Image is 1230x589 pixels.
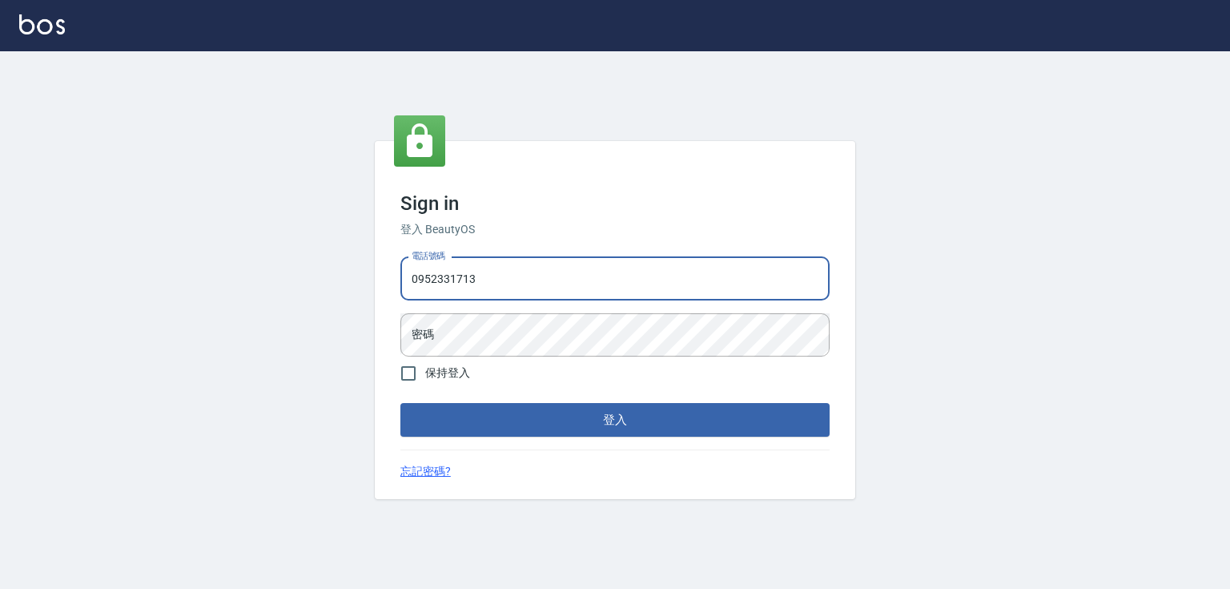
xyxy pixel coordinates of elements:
h3: Sign in [400,192,830,215]
img: Logo [19,14,65,34]
a: 忘記密碼? [400,463,451,480]
button: 登入 [400,403,830,437]
label: 電話號碼 [412,250,445,262]
span: 保持登入 [425,365,470,381]
h6: 登入 BeautyOS [400,221,830,238]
